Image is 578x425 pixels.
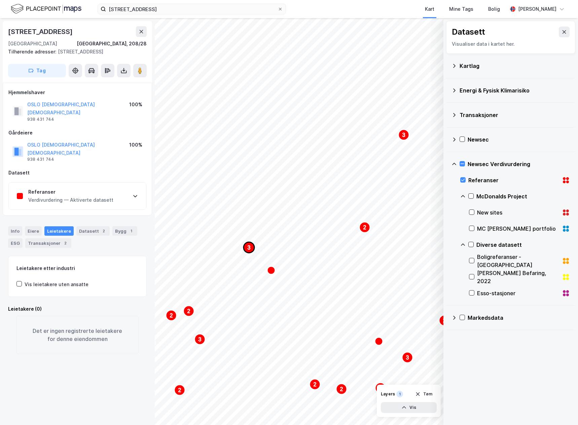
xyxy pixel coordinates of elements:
[76,226,110,236] div: Datasett
[194,334,205,345] div: Map marker
[8,48,141,56] div: [STREET_ADDRESS]
[25,280,88,288] div: Vis leietakere uten ansatte
[244,242,254,253] div: Map marker
[8,169,146,177] div: Datasett
[468,160,570,168] div: Newsec Verdivurdering
[476,192,570,200] div: McDonalds Project
[488,5,500,13] div: Bolig
[460,62,570,70] div: Kartlag
[100,228,107,234] div: 2
[375,383,386,393] div: Map marker
[468,176,559,184] div: Referanser
[477,289,559,297] div: Esso-stasjoner
[452,27,485,37] div: Datasett
[381,402,437,413] button: Vis
[144,338,155,348] div: Map marker
[460,111,570,119] div: Transaksjoner
[8,49,58,54] span: Tilhørende adresser:
[62,240,69,246] div: 2
[112,226,137,236] div: Bygg
[8,226,22,236] div: Info
[129,141,142,149] div: 100%
[476,241,570,249] div: Diverse datasett
[25,226,42,236] div: Eiere
[16,316,139,354] div: Det er ingen registrerte leietakere for denne eiendommen
[406,355,409,360] text: 3
[174,385,185,395] div: Map marker
[468,314,570,322] div: Markedsdata
[340,386,343,392] text: 2
[477,253,559,269] div: Boligreferanser - [GEOGRAPHIC_DATA]
[11,3,81,15] img: logo.f888ab2527a4732fd821a326f86c7f29.svg
[477,208,559,217] div: New sites
[439,315,450,326] div: Map marker
[8,238,23,248] div: ESG
[129,101,142,109] div: 100%
[518,5,556,13] div: [PERSON_NAME]
[8,88,146,96] div: Hjemmelshaver
[8,26,74,37] div: [STREET_ADDRESS]
[128,228,135,234] div: 1
[544,393,578,425] div: Kontrollprogram for chat
[336,384,347,394] div: Map marker
[8,129,146,137] div: Gårdeiere
[477,269,559,285] div: [PERSON_NAME] Befaring, 2022
[106,4,278,14] input: Søk på adresse, matrikkel, gårdeiere, leietakere eller personer
[449,5,473,13] div: Mine Tags
[411,389,437,399] button: Tøm
[187,308,190,314] text: 2
[16,264,138,272] div: Leietakere etter industri
[248,245,251,250] text: 3
[314,382,317,387] text: 2
[381,391,395,397] div: Layers
[310,379,320,390] div: Map marker
[178,387,181,393] text: 2
[425,5,434,13] div: Kart
[396,391,403,397] div: 1
[8,64,66,77] button: Tag
[27,157,54,162] div: 938 431 744
[8,305,147,313] div: Leietakere (0)
[452,40,570,48] div: Visualiser data i kartet her.
[170,313,173,318] text: 2
[363,225,366,230] text: 2
[468,136,570,144] div: Newsec
[25,238,71,248] div: Transaksjoner
[44,226,74,236] div: Leietakere
[359,222,370,233] div: Map marker
[460,86,570,94] div: Energi & Fysisk Klimarisiko
[8,40,57,48] div: [GEOGRAPHIC_DATA]
[544,393,578,425] iframe: Chat Widget
[28,196,113,204] div: Verdivurdering — Aktiverte datasett
[402,132,405,138] text: 3
[477,225,559,233] div: MC [PERSON_NAME] portfolio
[183,306,194,316] div: Map marker
[27,117,54,122] div: 938 431 744
[198,337,202,342] text: 3
[166,310,177,321] div: Map marker
[402,352,413,363] div: Map marker
[267,266,275,274] div: Map marker
[398,129,409,140] div: Map marker
[28,188,113,196] div: Referanser
[77,40,147,48] div: [GEOGRAPHIC_DATA], 208/28
[375,337,383,345] div: Map marker
[443,318,446,323] text: 2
